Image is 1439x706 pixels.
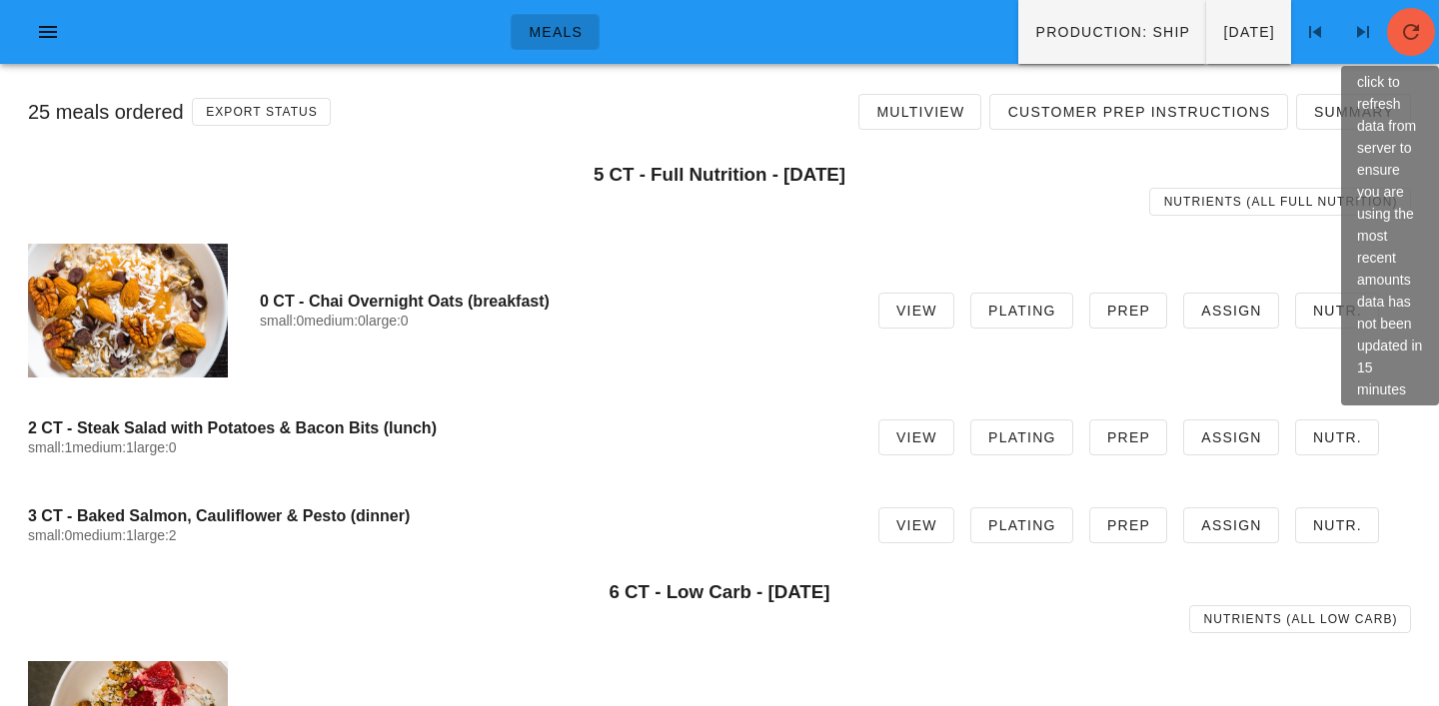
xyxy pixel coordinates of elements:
[1200,429,1262,445] span: Assign
[895,303,937,319] span: View
[1189,605,1411,633] a: Nutrients (all Low Carb)
[72,527,133,543] span: medium:1
[878,419,954,455] a: View
[1295,293,1379,329] a: Nutr.
[28,164,1411,186] h3: 5 CT - Full Nutrition - [DATE]
[1183,293,1279,329] a: Assign
[989,94,1287,130] a: Customer Prep Instructions
[1313,104,1394,120] span: Summary
[28,101,184,123] span: 25 meals ordered
[511,14,600,50] a: Meals
[304,313,365,329] span: medium:0
[1312,429,1362,445] span: Nutr.
[1006,104,1270,120] span: Customer Prep Instructions
[260,292,846,311] h4: 0 CT - Chai Overnight Oats (breakfast)
[205,105,318,119] span: Export Status
[1200,517,1262,533] span: Assign
[1222,24,1275,40] span: [DATE]
[1183,507,1279,543] a: Assign
[987,303,1056,319] span: Plating
[260,313,304,329] span: small:0
[1200,303,1262,319] span: Assign
[1089,507,1167,543] a: Prep
[1295,507,1379,543] a: Nutr.
[134,439,177,455] span: large:0
[1296,94,1411,130] a: Summary
[134,527,177,543] span: large:2
[528,24,583,40] span: Meals
[987,429,1056,445] span: Plating
[987,517,1056,533] span: Plating
[970,507,1073,543] a: Plating
[28,418,846,437] h4: 2 CT - Steak Salad with Potatoes & Bacon Bits (lunch)
[28,506,846,525] h4: 3 CT - Baked Salmon, Cauliflower & Pesto (dinner)
[1106,303,1150,319] span: Prep
[878,507,954,543] a: View
[970,419,1073,455] a: Plating
[1163,195,1398,209] span: Nutrients (all Full Nutrition)
[28,527,72,543] span: small:0
[72,439,133,455] span: medium:1
[970,293,1073,329] a: Plating
[1183,419,1279,455] a: Assign
[1312,517,1362,533] span: Nutr.
[895,429,937,445] span: View
[1203,612,1398,626] span: Nutrients (all Low Carb)
[875,104,964,120] span: Multiview
[1089,419,1167,455] a: Prep
[192,98,332,126] button: Export Status
[858,94,981,130] a: Multiview
[1089,293,1167,329] a: Prep
[1106,517,1150,533] span: Prep
[1295,419,1379,455] a: Nutr.
[1312,303,1362,319] span: Nutr.
[1106,429,1150,445] span: Prep
[878,293,954,329] a: View
[895,517,937,533] span: View
[28,439,72,455] span: small:1
[1149,188,1411,216] a: Nutrients (all Full Nutrition)
[366,313,409,329] span: large:0
[1034,24,1190,40] span: Production: ship
[28,581,1411,603] h3: 6 CT - Low Carb - [DATE]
